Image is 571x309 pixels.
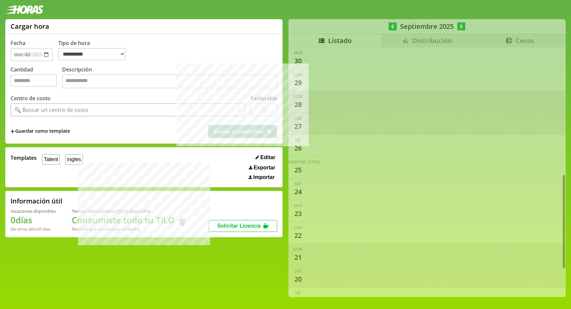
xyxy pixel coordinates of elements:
[11,95,51,102] label: Centro de costo
[250,95,277,102] label: Facturable
[260,154,275,160] span: Editar
[15,106,88,113] div: 🔍 Buscar un centro de costo
[11,226,56,232] div: De otros años: 0 días
[11,197,62,205] h2: Información útil
[11,128,70,135] span: +Guardar como template
[42,154,60,164] button: Talent
[72,208,187,214] div: Tiempo Libre Optativo (TiLO) disponible
[5,5,44,14] img: logotipo
[72,214,187,226] h1: Consumiste todo tu TiLO 🍵
[62,66,277,90] label: Descripción
[11,208,56,214] div: Vacaciones disponibles
[253,174,275,180] span: Importar
[11,22,49,31] h1: Cargar hora
[128,226,139,232] b: Enero
[62,74,277,88] textarea: Descripción
[65,154,83,164] button: ingles
[253,154,277,161] button: Editar
[11,66,62,90] label: Cantidad
[11,128,15,135] span: +
[247,164,277,171] button: Exportar
[58,48,126,60] select: Tipo de hora
[209,220,277,232] button: Solicitar Licencia
[253,165,275,171] span: Exportar
[11,39,25,47] label: Fecha
[58,39,131,61] label: Tipo de hora
[11,214,56,226] h1: 0 días
[11,154,37,161] span: Templates
[72,226,187,232] div: Recordá que se renuevan en
[11,74,57,87] input: Cantidad
[217,223,261,229] span: Solicitar Licencia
